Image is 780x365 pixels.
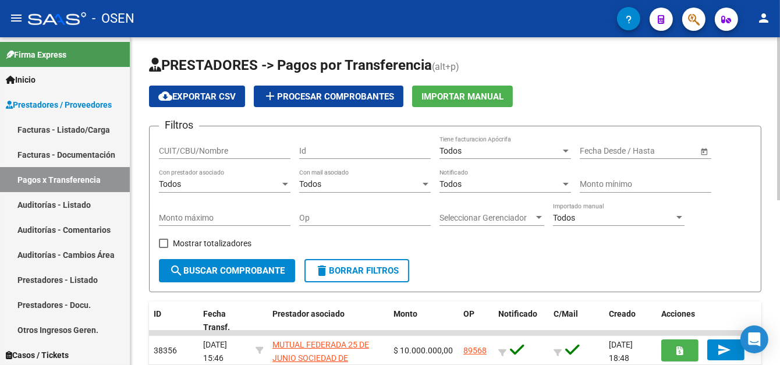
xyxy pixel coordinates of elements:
[159,117,199,133] h3: Filtros
[263,91,394,102] span: Procesar Comprobantes
[580,146,622,156] input: Fecha inicio
[757,11,771,25] mat-icon: person
[6,349,69,362] span: Casos / Tickets
[268,302,389,340] datatable-header-cell: Prestador asociado
[494,302,549,340] datatable-header-cell: Notificado
[463,346,487,355] a: 89568
[393,309,417,318] span: Monto
[149,86,245,107] button: Exportar CSV
[549,302,604,340] datatable-header-cell: C/Mail
[315,264,329,278] mat-icon: delete
[9,11,23,25] mat-icon: menu
[661,309,695,318] span: Acciones
[498,309,537,318] span: Notificado
[439,179,462,189] span: Todos
[158,89,172,103] mat-icon: cloud_download
[717,343,731,357] mat-icon: send
[421,91,504,102] span: Importar Manual
[459,302,494,340] datatable-header-cell: OP
[272,309,345,318] span: Prestador asociado
[389,302,459,340] datatable-header-cell: Monto
[92,6,134,31] span: - OSEN
[439,213,534,223] span: Seleccionar Gerenciador
[698,145,710,157] button: Open calendar
[149,57,432,73] span: PRESTADORES -> Pagos por Transferencia
[604,302,657,340] datatable-header-cell: Creado
[412,86,513,107] button: Importar Manual
[173,236,251,250] span: Mostrar totalizadores
[159,259,295,282] button: Buscar Comprobante
[740,325,768,353] div: Open Intercom Messenger
[609,340,633,363] span: [DATE] 18:48
[203,340,227,363] span: [DATE] 15:46
[154,309,161,318] span: ID
[553,213,575,222] span: Todos
[154,346,177,355] span: 38356
[159,179,181,189] span: Todos
[158,91,236,102] span: Exportar CSV
[169,265,285,276] span: Buscar Comprobante
[554,309,578,318] span: C/Mail
[432,61,459,72] span: (alt+p)
[198,302,251,340] datatable-header-cell: Fecha Transf.
[203,309,230,332] span: Fecha Transf.
[263,89,277,103] mat-icon: add
[6,48,66,61] span: Firma Express
[169,264,183,278] mat-icon: search
[609,309,636,318] span: Creado
[463,309,474,318] span: OP
[149,302,198,340] datatable-header-cell: ID
[299,179,321,189] span: Todos
[439,146,462,155] span: Todos
[304,259,409,282] button: Borrar Filtros
[6,98,112,111] span: Prestadores / Proveedores
[6,73,36,86] span: Inicio
[393,346,453,355] span: $ 10.000.000,00
[632,146,689,156] input: Fecha fin
[315,265,399,276] span: Borrar Filtros
[254,86,403,107] button: Procesar Comprobantes
[657,302,761,340] datatable-header-cell: Acciones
